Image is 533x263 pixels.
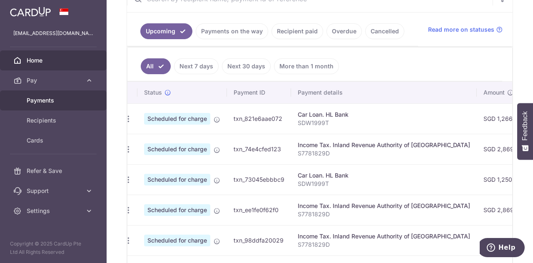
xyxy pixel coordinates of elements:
[477,164,529,195] td: SGD 1,250.16
[480,238,525,259] iframe: Opens a widget where you can find more information
[428,25,503,34] a: Read more on statuses
[477,195,529,225] td: SGD 2,869.85
[298,171,470,180] div: Car Loan. HL Bank
[428,25,494,34] span: Read more on statuses
[144,113,210,125] span: Scheduled for charge
[27,116,82,125] span: Recipients
[298,141,470,149] div: Income Tax. Inland Revenue Authority of [GEOGRAPHIC_DATA]
[141,58,171,74] a: All
[298,232,470,240] div: Income Tax. Inland Revenue Authority of [GEOGRAPHIC_DATA]
[227,164,291,195] td: txn_73045ebbbc9
[477,134,529,164] td: SGD 2,869.85
[521,111,529,140] span: Feedback
[271,23,323,39] a: Recipient paid
[477,225,529,255] td: SGD 2,869.85
[298,180,470,188] p: SDW1999T
[27,96,82,105] span: Payments
[140,23,192,39] a: Upcoming
[10,7,51,17] img: CardUp
[27,187,82,195] span: Support
[298,202,470,210] div: Income Tax. Inland Revenue Authority of [GEOGRAPHIC_DATA]
[27,76,82,85] span: Pay
[227,103,291,134] td: txn_821e6aae072
[144,88,162,97] span: Status
[144,235,210,246] span: Scheduled for charge
[174,58,219,74] a: Next 7 days
[298,119,470,127] p: SDW1999T
[227,82,291,103] th: Payment ID
[27,136,82,145] span: Cards
[27,56,82,65] span: Home
[298,149,470,158] p: S7781829D
[227,225,291,255] td: txn_98ddfa20029
[483,88,505,97] span: Amount
[196,23,268,39] a: Payments on the way
[13,29,93,38] p: [EMAIL_ADDRESS][DOMAIN_NAME]
[144,174,210,185] span: Scheduled for charge
[298,110,470,119] div: Car Loan. HL Bank
[365,23,404,39] a: Cancelled
[477,103,529,134] td: SGD 1,266.00
[326,23,362,39] a: Overdue
[144,204,210,216] span: Scheduled for charge
[517,103,533,160] button: Feedback - Show survey
[298,210,470,218] p: S7781829D
[227,134,291,164] td: txn_74e4cfed123
[144,143,210,155] span: Scheduled for charge
[27,207,82,215] span: Settings
[298,240,470,249] p: S7781829D
[27,167,82,175] span: Refer & Save
[274,58,339,74] a: More than 1 month
[222,58,271,74] a: Next 30 days
[227,195,291,225] td: txn_ee1fe0f62f0
[291,82,477,103] th: Payment details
